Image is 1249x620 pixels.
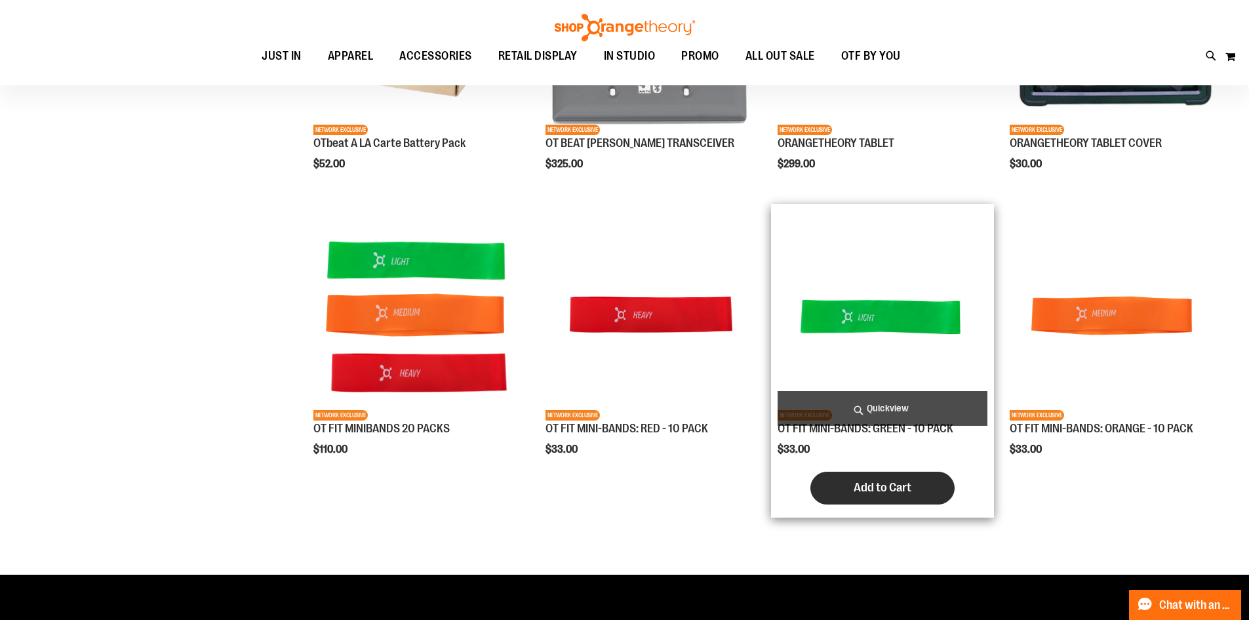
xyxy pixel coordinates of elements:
[778,211,987,421] img: Product image for OT FIT MINI-BANDS: GREEN - 10 PACK
[545,410,600,421] span: NETWORK EXCLUSIVE
[854,480,911,495] span: Add to Cart
[771,204,994,518] div: product
[307,204,530,489] div: product
[545,125,600,135] span: NETWORK EXCLUSIVE
[778,391,987,426] a: Quickview
[1159,599,1233,611] span: Chat with an Expert
[545,211,755,421] img: Product image for OT FIT MINI-BANDS: RED - 10 PACK
[778,211,987,423] a: Product image for OT FIT MINI-BANDS: GREEN - 10 PACKNETWORK EXCLUSIVE
[778,422,953,435] a: OT FIT MINI-BANDS: GREEN - 10 PACK
[313,410,368,421] span: NETWORK EXCLUSIVE
[1010,136,1162,150] a: ORANGETHEORY TABLET COVER
[1010,158,1044,170] span: $30.00
[313,125,368,135] span: NETWORK EXCLUSIVE
[498,41,578,71] span: RETAIL DISPLAY
[553,14,697,41] img: Shop Orangetheory
[1010,410,1064,421] span: NETWORK EXCLUSIVE
[399,41,472,71] span: ACCESSORIES
[778,444,812,455] span: $33.00
[1003,204,1226,489] div: product
[1129,590,1242,620] button: Chat with an Expert
[1010,211,1219,423] a: Product image for OT FIT MINI-BANDS: ORANGE - 10 PACKNETWORK EXCLUSIVE
[1010,125,1064,135] span: NETWORK EXCLUSIVE
[262,41,302,71] span: JUST IN
[778,125,832,135] span: NETWORK EXCLUSIVE
[328,41,374,71] span: APPAREL
[778,136,894,150] a: ORANGETHEORY TABLET
[545,136,734,150] a: OT BEAT [PERSON_NAME] TRANSCEIVER
[545,444,580,455] span: $33.00
[313,211,523,423] a: Product image for OT FIT MINIBANDS 20 PACKSNETWORK EXCLUSIVE
[313,158,347,170] span: $52.00
[1010,422,1193,435] a: OT FIT MINI-BANDS: ORANGE - 10 PACK
[545,158,585,170] span: $325.00
[745,41,815,71] span: ALL OUT SALE
[681,41,719,71] span: PROMO
[810,472,955,505] button: Add to Cart
[604,41,656,71] span: IN STUDIO
[313,136,466,150] a: OTbeat A LA Carte Battery Pack
[313,211,523,421] img: Product image for OT FIT MINIBANDS 20 PACKS
[778,158,817,170] span: $299.00
[545,211,755,423] a: Product image for OT FIT MINI-BANDS: RED - 10 PACKNETWORK EXCLUSIVE
[1010,444,1044,455] span: $33.00
[313,444,349,455] span: $110.00
[545,422,708,435] a: OT FIT MINI-BANDS: RED - 10 PACK
[313,422,450,435] a: OT FIT MINIBANDS 20 PACKS
[841,41,901,71] span: OTF BY YOU
[539,204,762,489] div: product
[1010,211,1219,421] img: Product image for OT FIT MINI-BANDS: ORANGE - 10 PACK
